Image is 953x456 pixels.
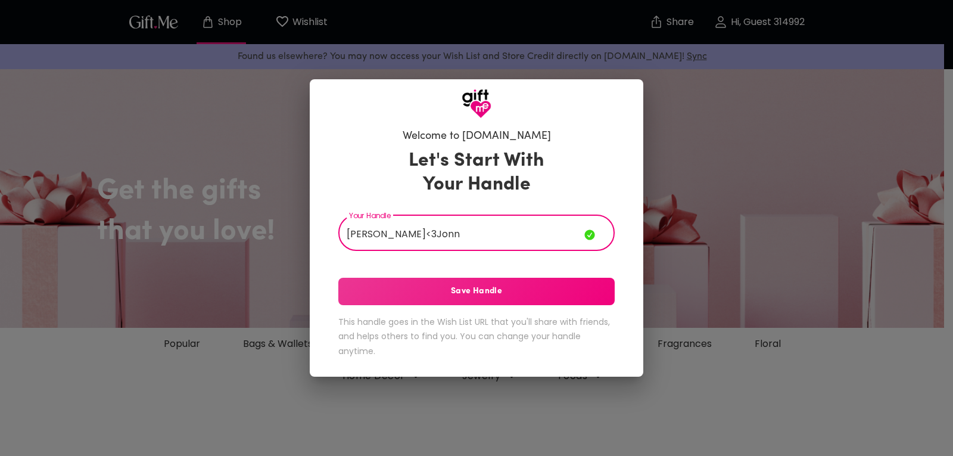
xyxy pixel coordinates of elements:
[338,315,615,359] h6: This handle goes in the Wish List URL that you'll share with friends, and helps others to find yo...
[338,278,615,305] button: Save Handle
[403,129,551,144] h6: Welcome to [DOMAIN_NAME]
[338,285,615,298] span: Save Handle
[462,89,491,119] img: GiftMe Logo
[338,218,584,251] input: Your Handle
[394,149,559,197] h3: Let's Start With Your Handle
